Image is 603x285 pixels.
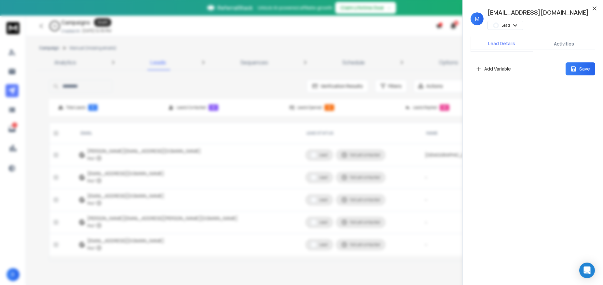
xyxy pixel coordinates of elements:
button: Activities [533,37,596,51]
span: M [471,12,484,25]
p: Lead [501,23,510,28]
button: Add Variable [471,62,516,75]
button: Save [566,62,595,75]
div: Open Intercom Messenger [579,263,595,278]
button: Lead Details [471,36,533,51]
h1: [EMAIL_ADDRESS][DOMAIN_NAME] [487,8,589,17]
